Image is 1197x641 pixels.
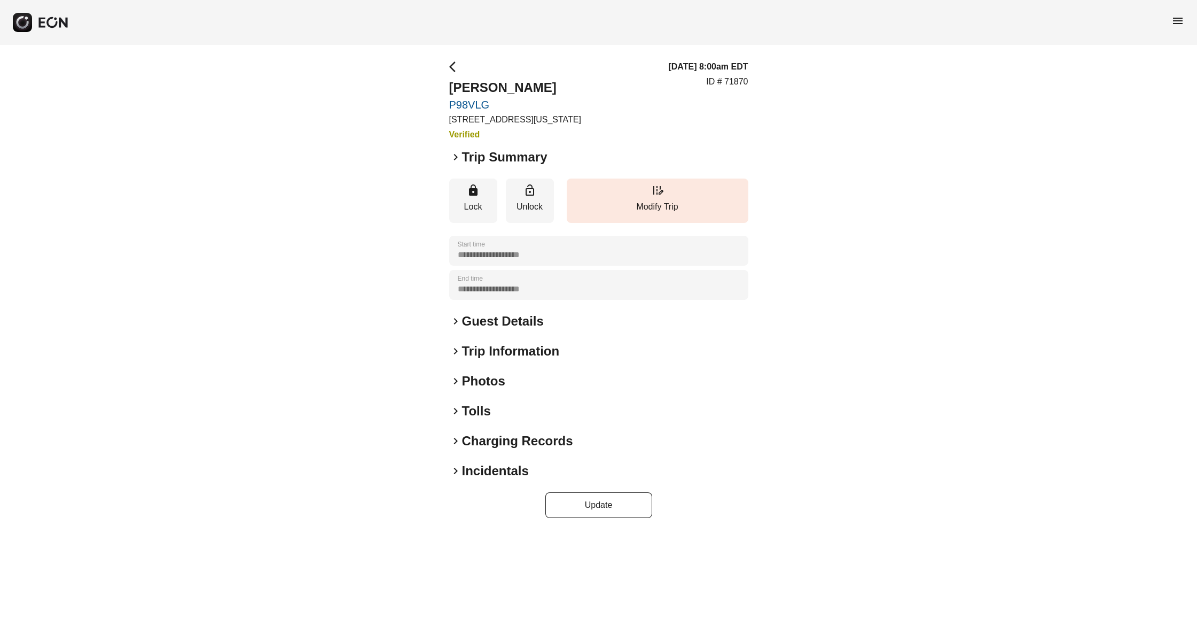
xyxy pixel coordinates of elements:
span: arrow_back_ios [449,60,462,73]
h2: Photos [462,373,505,390]
button: Modify Trip [567,179,748,223]
span: keyboard_arrow_right [449,465,462,477]
h3: [DATE] 8:00am EDT [668,60,748,73]
span: keyboard_arrow_right [449,435,462,447]
h3: Verified [449,128,581,141]
p: [STREET_ADDRESS][US_STATE] [449,113,581,126]
p: ID # 71870 [706,75,748,88]
span: keyboard_arrow_right [449,375,462,388]
h2: Charging Records [462,433,573,450]
h2: Incidentals [462,462,529,480]
h2: Tolls [462,403,491,420]
a: P98VLG [449,98,581,111]
h2: [PERSON_NAME] [449,79,581,96]
span: lock [467,184,480,197]
h2: Trip Summary [462,149,547,166]
p: Unlock [511,200,549,213]
span: lock_open [523,184,536,197]
button: Unlock [506,179,554,223]
span: keyboard_arrow_right [449,345,462,358]
p: Lock [455,200,492,213]
span: menu [1171,14,1184,27]
button: Update [545,492,652,518]
h2: Trip Information [462,343,560,360]
p: Modify Trip [572,200,743,213]
span: keyboard_arrow_right [449,151,462,164]
span: edit_road [651,184,664,197]
button: Lock [449,179,497,223]
h2: Guest Details [462,313,544,330]
span: keyboard_arrow_right [449,405,462,418]
span: keyboard_arrow_right [449,315,462,328]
